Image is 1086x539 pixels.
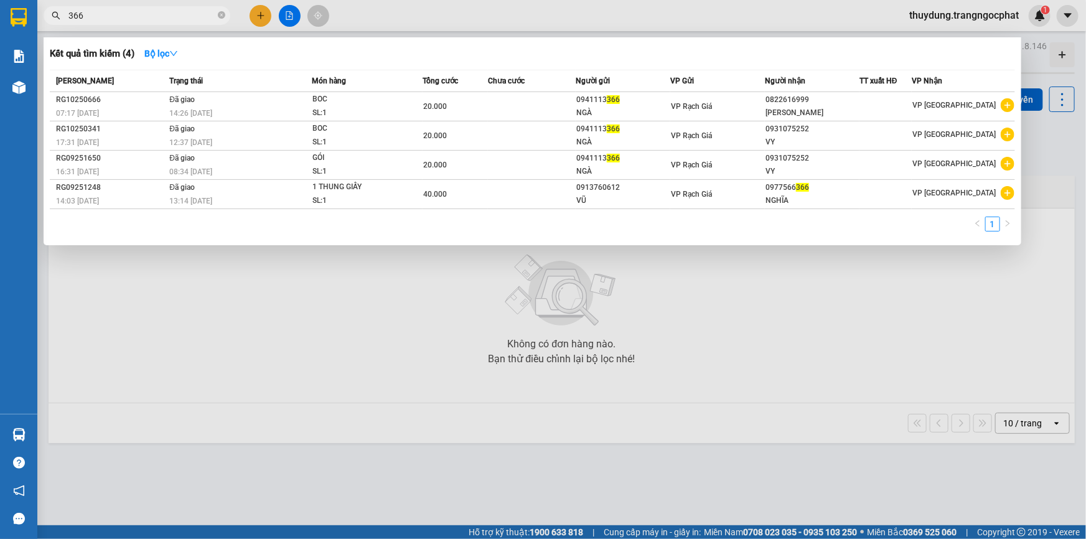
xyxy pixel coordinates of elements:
[986,217,999,231] a: 1
[56,197,99,205] span: 14:03 [DATE]
[5,28,116,55] span: VP [GEOGRAPHIC_DATA]
[312,151,406,165] div: GÓI
[312,194,406,208] div: SL: 1
[12,428,26,441] img: warehouse-icon
[670,77,694,85] span: VP Gửi
[56,152,166,165] div: RG09251650
[1001,186,1014,200] span: plus-circle
[118,42,183,55] span: VP Rạch Giá
[169,197,212,205] span: 13:14 [DATE]
[218,10,225,22] span: close-circle
[13,485,25,497] span: notification
[1000,217,1015,232] li: Next Page
[912,101,996,110] span: VP [GEOGRAPHIC_DATA]
[218,11,225,19] span: close-circle
[974,220,981,227] span: left
[1004,220,1011,227] span: right
[144,49,178,59] strong: Bộ lọc
[56,77,114,85] span: [PERSON_NAME]
[765,152,859,165] div: 0931075252
[970,217,985,232] li: Previous Page
[5,57,108,98] span: Địa chỉ:
[56,138,99,147] span: 17:31 [DATE]
[56,93,166,106] div: RG10250666
[169,154,195,162] span: Đã giao
[13,457,25,469] span: question-circle
[1000,217,1015,232] button: right
[423,102,447,111] span: 20.000
[765,77,805,85] span: Người nhận
[11,8,27,27] img: logo-vxr
[765,194,859,207] div: NGHĨA
[1001,98,1014,112] span: plus-circle
[765,136,859,149] div: VY
[118,87,200,114] span: Điện thoại:
[312,136,406,149] div: SL: 1
[134,44,188,63] button: Bộ lọcdown
[970,217,985,232] button: left
[765,93,859,106] div: 0822616999
[607,95,620,104] span: 366
[169,109,212,118] span: 14:26 [DATE]
[671,161,712,169] span: VP Rạch Giá
[671,102,712,111] span: VP Rạch Giá
[576,106,670,120] div: NGÀ
[423,131,447,140] span: 20.000
[576,194,670,207] div: VŨ
[912,130,996,139] span: VP [GEOGRAPHIC_DATA]
[796,183,809,192] span: 366
[671,190,712,199] span: VP Rạch Giá
[312,106,406,120] div: SL: 1
[13,513,25,525] span: message
[169,77,203,85] span: Trạng thái
[118,57,207,85] span: Địa chỉ:
[912,189,996,197] span: VP [GEOGRAPHIC_DATA]
[671,131,712,140] span: VP Rạch Giá
[169,183,195,192] span: Đã giao
[576,136,670,149] div: NGÀ
[576,152,670,165] div: 0941113
[1001,128,1014,141] span: plus-circle
[20,6,192,23] strong: NHÀ XE [PERSON_NAME]
[56,167,99,176] span: 16:31 [DATE]
[488,77,525,85] span: Chưa cước
[1001,157,1014,171] span: plus-circle
[5,71,108,98] strong: [STREET_ADDRESS] Châu
[607,154,620,162] span: 366
[312,77,346,85] span: Món hàng
[312,122,406,136] div: BOC
[12,81,26,94] img: warehouse-icon
[169,95,195,104] span: Đã giao
[859,77,897,85] span: TT xuất HĐ
[576,123,670,136] div: 0941113
[576,93,670,106] div: 0941113
[607,124,620,133] span: 366
[118,57,207,85] strong: 260A, [PERSON_NAME]
[56,123,166,136] div: RG10250341
[312,93,406,106] div: BOC
[765,123,859,136] div: 0931075252
[169,167,212,176] span: 08:34 [DATE]
[576,165,670,178] div: NGÀ
[423,77,458,85] span: Tổng cước
[169,49,178,58] span: down
[312,165,406,179] div: SL: 1
[765,106,859,120] div: [PERSON_NAME]
[985,217,1000,232] li: 1
[423,190,447,199] span: 40.000
[169,138,212,147] span: 12:37 [DATE]
[312,180,406,194] div: 1 THUNG GIẤY
[576,77,610,85] span: Người gửi
[765,181,859,194] div: 0977566
[912,159,996,168] span: VP [GEOGRAPHIC_DATA]
[912,77,942,85] span: VP Nhận
[423,161,447,169] span: 20.000
[68,9,215,22] input: Tìm tên, số ĐT hoặc mã đơn
[50,47,134,60] h3: Kết quả tìm kiếm ( 4 )
[56,181,166,194] div: RG09251248
[56,109,99,118] span: 07:17 [DATE]
[169,124,195,133] span: Đã giao
[12,50,26,63] img: solution-icon
[765,165,859,178] div: VY
[576,181,670,194] div: 0913760612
